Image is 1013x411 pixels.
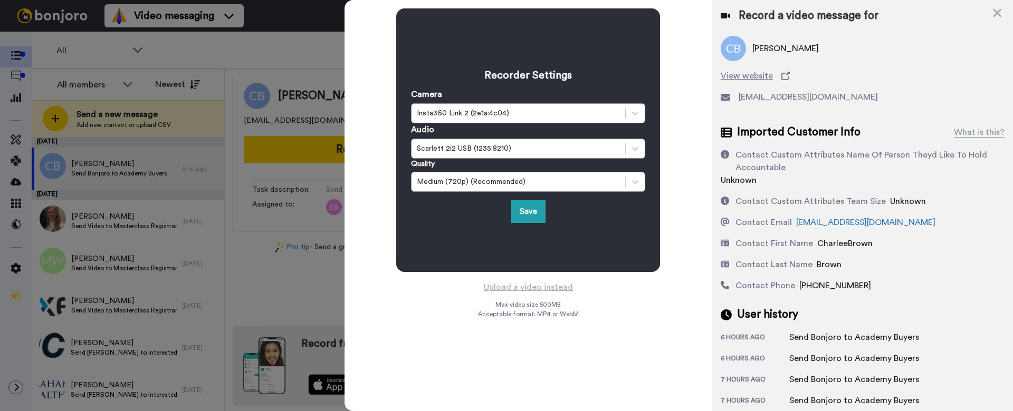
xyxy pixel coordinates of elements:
[481,280,576,294] button: Upload a video instead
[721,396,789,407] div: 7 hours ago
[817,239,873,248] span: CharleeBrown
[495,300,561,309] span: Max video size: 500 MB
[721,70,773,82] span: View website
[411,68,645,83] h3: Recorder Settings
[739,91,878,103] span: [EMAIL_ADDRESS][DOMAIN_NAME]
[789,394,919,407] div: Send Bonjoro to Academy Buyers
[735,279,795,292] div: Contact Phone
[799,281,871,290] span: [PHONE_NUMBER]
[737,307,798,322] span: User history
[737,124,861,140] span: Imported Customer Info
[417,177,620,187] div: Medium (720p) (Recommended)
[954,126,1005,139] div: What is this?
[411,123,434,136] label: Audio
[721,333,789,344] div: 6 hours ago
[511,200,546,223] button: Save
[817,260,842,269] span: Brown
[735,216,792,229] div: Contact Email
[796,218,935,227] a: [EMAIL_ADDRESS][DOMAIN_NAME]
[721,375,789,386] div: 7 hours ago
[789,331,919,344] div: Send Bonjoro to Academy Buyers
[411,159,435,169] label: Quality
[417,108,620,119] div: Insta360 Link 2 (2e1a:4c04)
[478,310,579,318] span: Acceptable format: MP4 or WebM
[417,143,620,154] div: Scarlett 2i2 USB (1235:8210)
[411,88,442,101] label: Camera
[789,352,919,365] div: Send Bonjoro to Academy Buyers
[890,197,926,205] span: Unknown
[735,258,813,271] div: Contact Last Name
[721,176,757,184] span: Unknown
[735,237,813,250] div: Contact First Name
[721,354,789,365] div: 6 hours ago
[721,70,1005,82] a: View website
[789,373,919,386] div: Send Bonjoro to Academy Buyers
[735,149,1000,174] div: Contact Custom Attributes Name Of Person Theyd Like To Hold Accountable
[735,195,886,208] div: Contact Custom Attributes Team Size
